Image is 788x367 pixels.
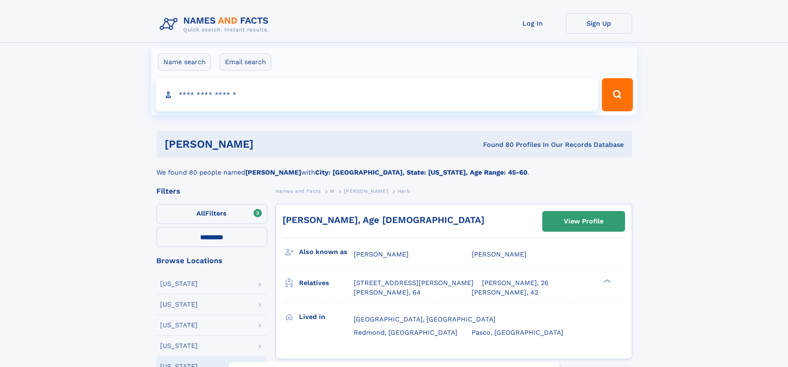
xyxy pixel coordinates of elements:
[344,186,388,196] a: [PERSON_NAME]
[330,186,335,196] a: M
[156,204,267,224] label: Filters
[283,215,484,225] a: [PERSON_NAME], Age [DEMOGRAPHIC_DATA]
[315,168,527,176] b: City: [GEOGRAPHIC_DATA], State: [US_STATE], Age Range: 45-60
[354,288,421,297] a: [PERSON_NAME], 64
[354,250,409,258] span: [PERSON_NAME]
[165,139,369,149] h1: [PERSON_NAME]
[330,188,335,194] span: M
[354,315,496,323] span: [GEOGRAPHIC_DATA], [GEOGRAPHIC_DATA]
[299,245,354,259] h3: Also known as
[368,140,624,149] div: Found 80 Profiles In Our Records Database
[543,211,625,231] a: View Profile
[156,13,275,36] img: Logo Names and Facts
[196,209,205,217] span: All
[220,53,271,71] label: Email search
[156,78,599,111] input: search input
[500,13,566,34] a: Log In
[398,188,410,194] span: Herb
[482,278,548,288] a: [PERSON_NAME], 26
[160,301,198,308] div: [US_STATE]
[156,257,267,264] div: Browse Locations
[160,343,198,349] div: [US_STATE]
[158,53,211,71] label: Name search
[354,329,457,336] span: Redmond, [GEOGRAPHIC_DATA]
[566,13,632,34] a: Sign Up
[156,187,267,195] div: Filters
[472,329,563,336] span: Pasco, [GEOGRAPHIC_DATA]
[472,288,538,297] a: [PERSON_NAME], 42
[299,310,354,324] h3: Lived in
[156,158,632,178] div: We found 80 people named with .
[275,186,321,196] a: Names and Facts
[602,78,632,111] button: Search Button
[299,276,354,290] h3: Relatives
[564,212,604,231] div: View Profile
[160,281,198,287] div: [US_STATE]
[245,168,301,176] b: [PERSON_NAME]
[601,278,611,284] div: ❯
[354,278,474,288] a: [STREET_ADDRESS][PERSON_NAME]
[160,322,198,329] div: [US_STATE]
[472,250,527,258] span: [PERSON_NAME]
[344,188,388,194] span: [PERSON_NAME]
